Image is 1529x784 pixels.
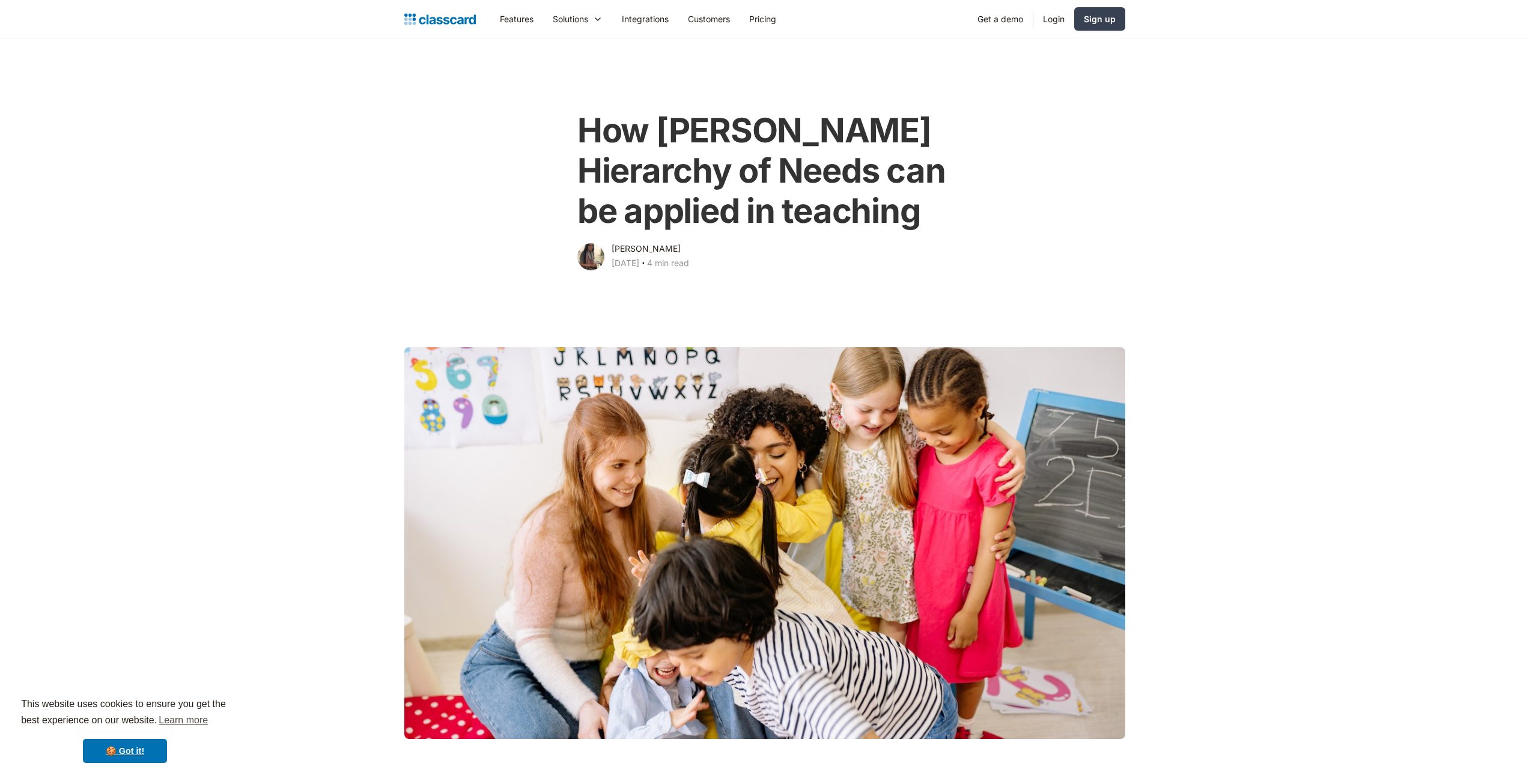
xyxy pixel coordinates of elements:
[404,11,476,28] a: home
[1033,5,1074,32] a: Login
[639,256,647,273] div: ‧
[10,685,240,774] div: cookieconsent
[612,242,681,256] div: [PERSON_NAME]
[612,256,639,270] div: [DATE]
[612,5,678,32] a: Integrations
[543,5,612,32] div: Solutions
[678,5,740,32] a: Customers
[647,256,689,270] div: 4 min read
[553,13,588,25] div: Solutions
[968,5,1033,32] a: Get a demo
[21,697,229,729] span: This website uses cookies to ensure you get the best experience on our website.
[577,111,952,232] h1: How [PERSON_NAME] Hierarchy of Needs can be applied in teaching
[1074,7,1125,31] a: Sign up
[740,5,786,32] a: Pricing
[83,739,167,763] a: dismiss cookie message
[490,5,543,32] a: Features
[157,711,210,729] a: learn more about cookies
[1084,13,1116,25] div: Sign up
